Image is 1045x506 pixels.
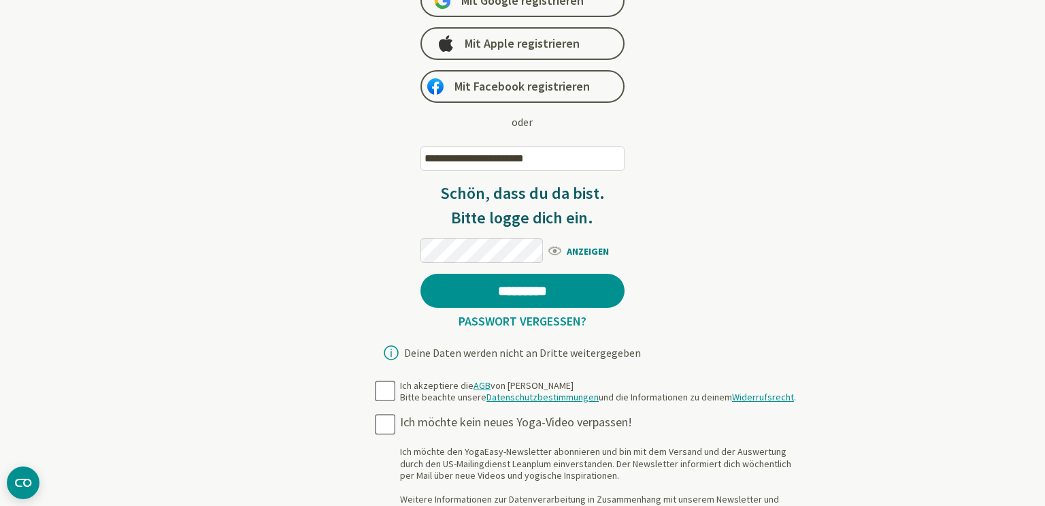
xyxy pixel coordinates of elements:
a: Passwort vergessen? [453,313,592,329]
div: oder [512,114,533,130]
a: Widerrufsrecht [732,391,794,403]
a: Datenschutzbestimmungen [486,391,599,403]
span: ANZEIGEN [546,242,625,259]
button: CMP-Widget öffnen [7,467,39,499]
a: AGB [474,379,491,392]
h3: Schön, dass du da bist. Bitte logge dich ein. [420,181,625,230]
div: Deine Daten werden nicht an Dritte weitergegeben [404,347,641,358]
div: Ich akzeptiere die von [PERSON_NAME] Bitte beachte unsere und die Informationen zu deinem . [400,380,796,404]
span: Mit Facebook registrieren [454,78,590,95]
a: Mit Facebook registrieren [420,70,625,103]
a: Mit Apple registrieren [420,27,625,60]
span: Mit Apple registrieren [465,35,580,52]
div: Ich möchte kein neues Yoga-Video verpassen! [400,415,803,430]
